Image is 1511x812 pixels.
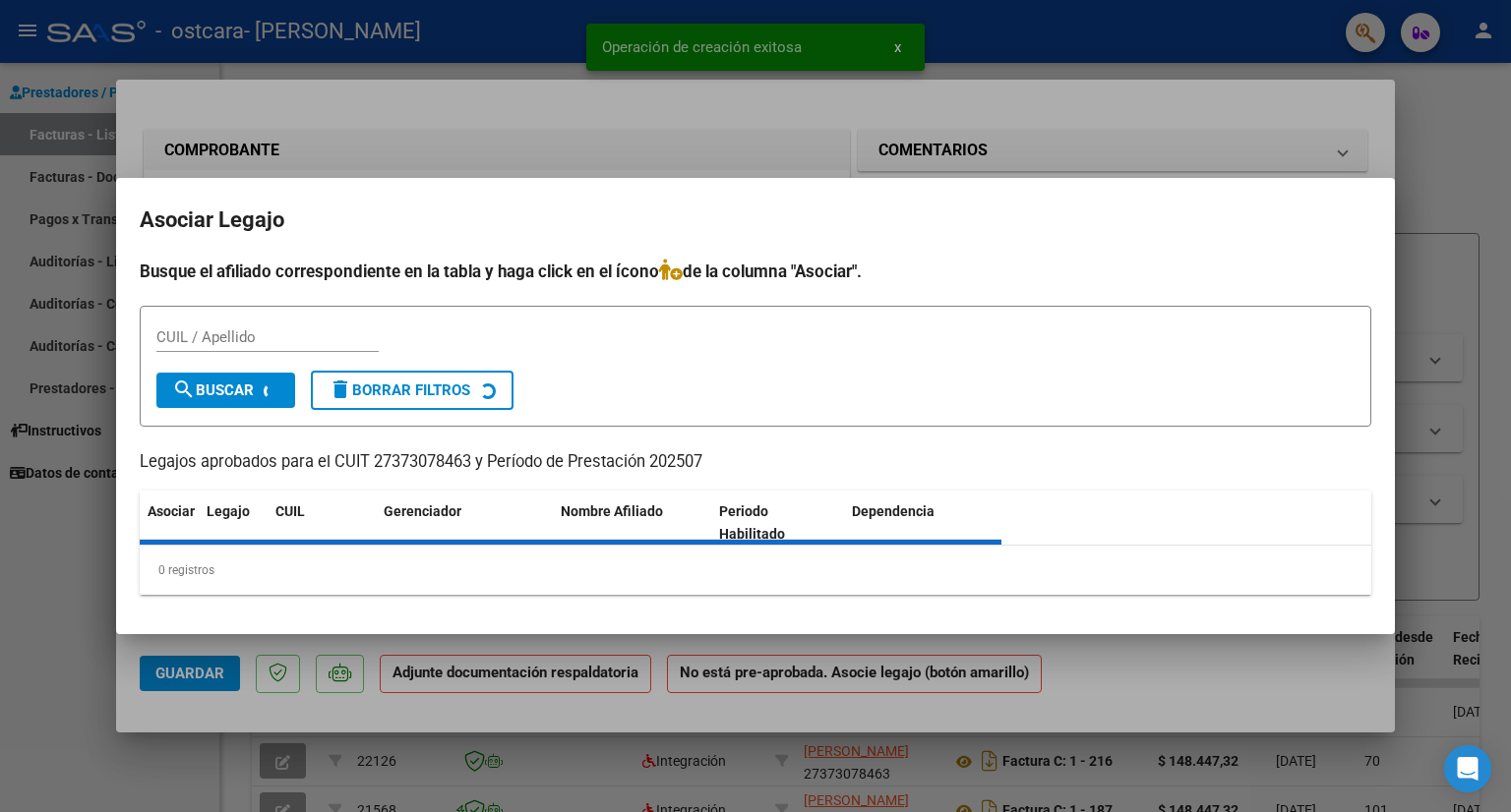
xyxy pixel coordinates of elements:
span: CUIL [275,503,305,519]
datatable-header-cell: Gerenciador [376,491,553,555]
p: Legajos aprobados para el CUIT 27373078463 y Período de Prestación 202507 [140,450,1371,475]
datatable-header-cell: Nombre Afiliado [553,491,711,555]
datatable-header-cell: Periodo Habilitado [711,491,844,555]
span: Borrar Filtros [329,381,470,399]
h2: Asociar Legajo [140,202,1371,239]
span: Legajo [207,503,250,519]
datatable-header-cell: CUIL [268,491,376,555]
button: Buscar [156,373,295,408]
div: Open Intercom Messenger [1444,745,1491,792]
span: Periodo Habilitado [719,503,785,542]
span: Gerenciador [384,503,461,519]
span: Buscar [172,381,254,399]
div: 0 registros [140,546,1371,595]
span: Dependencia [852,503,935,519]
datatable-header-cell: Dependencia [844,491,1002,555]
button: Borrar Filtros [311,371,514,410]
mat-icon: delete [329,377,352,401]
span: Asociar [148,503,195,519]
datatable-header-cell: Legajo [199,491,268,555]
datatable-header-cell: Asociar [140,491,199,555]
mat-icon: search [172,377,196,401]
h4: Busque el afiliado correspondiente en la tabla y haga click en el ícono de la columna "Asociar". [140,259,1371,284]
span: Nombre Afiliado [561,503,663,519]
